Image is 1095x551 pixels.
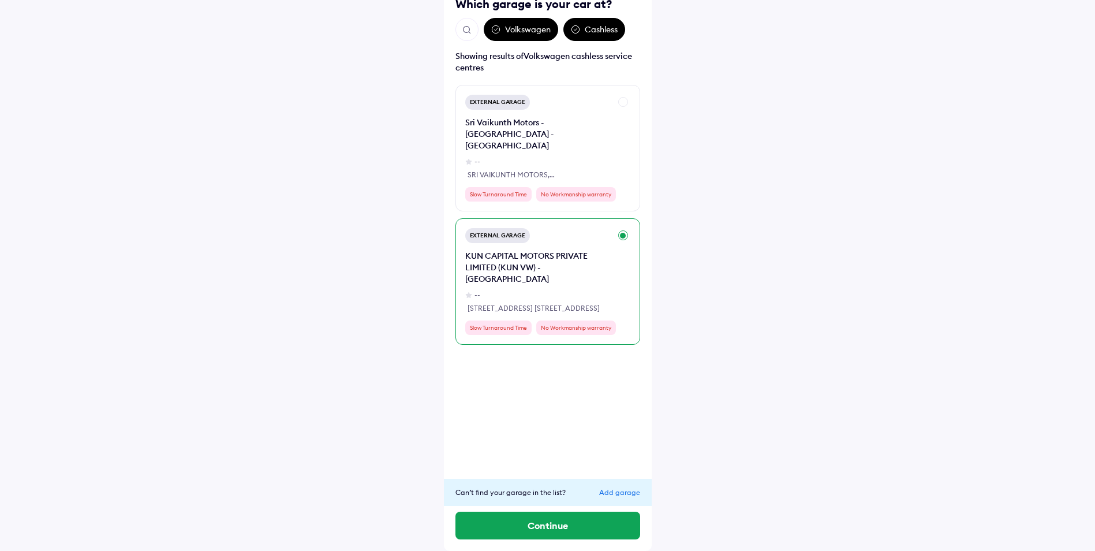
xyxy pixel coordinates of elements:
[563,18,625,41] div: Cashless
[536,187,616,202] div: No Workmanship warranty
[474,290,480,300] div: --
[455,488,566,497] span: Can’t find your garage in the list?
[465,187,532,202] div: Slow Turnaround Time
[599,488,640,497] div: Add garage
[465,228,530,243] div: External Garage
[455,18,479,41] button: Open search
[465,95,530,110] div: External Garage
[468,170,608,180] div: SRI VAIKUNTH MOTORS, [PERSON_NAME] ( SRI VAIKUNTH MOTORS ), NO.2, , PALLIKARANAI OIL MILL BUS STO...
[455,512,640,539] button: Continue
[465,117,611,151] div: Sri Vaikunth Motors - [GEOGRAPHIC_DATA] - [GEOGRAPHIC_DATA]
[474,157,480,167] div: --
[455,50,640,73] div: Showing results of Volkswagen cashless service centres
[484,18,558,41] div: Volkswagen
[465,292,472,299] img: star-grey.svg
[465,250,611,285] div: KUN CAPITAL MOTORS PRIVATE LIMITED (KUN VW) - [GEOGRAPHIC_DATA]
[536,321,616,335] div: No Workmanship warranty
[465,158,472,165] img: star-grey.svg
[468,303,608,314] div: [STREET_ADDRESS] [STREET_ADDRESS]
[465,321,532,335] div: Slow Turnaround Time
[462,25,472,35] img: search.svg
